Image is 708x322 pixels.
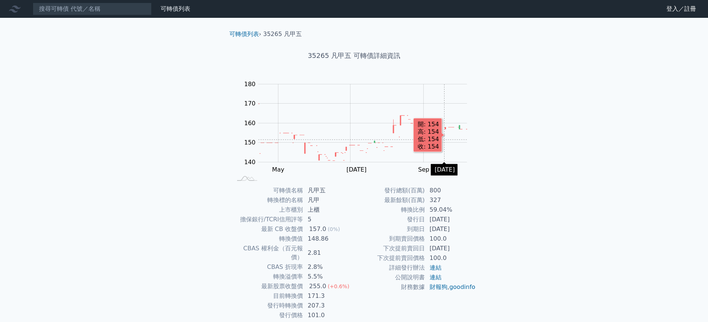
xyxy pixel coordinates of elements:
td: 100.0 [425,253,476,263]
td: 轉換標的名稱 [232,195,303,205]
td: 發行價格 [232,310,303,320]
td: 公開說明書 [354,273,425,282]
td: 財務數據 [354,282,425,292]
td: [DATE] [425,244,476,253]
td: 最新股票收盤價 [232,282,303,291]
li: › [229,30,261,39]
td: 2.81 [303,244,354,262]
td: 最新 CB 收盤價 [232,224,303,234]
input: 搜尋可轉債 代號／名稱 [33,3,152,15]
div: 157.0 [308,225,328,234]
td: [DATE] [425,224,476,234]
td: 凡甲五 [303,186,354,195]
tspan: 180 [244,81,256,88]
span: (+0.6%) [328,283,349,289]
td: 最新餘額(百萬) [354,195,425,205]
td: 發行時轉換價 [232,301,303,310]
td: 轉換比例 [354,205,425,215]
td: 800 [425,186,476,195]
td: 詳細發行辦法 [354,263,425,273]
div: 255.0 [308,282,328,291]
td: 101.0 [303,310,354,320]
td: 下次提前賣回價格 [354,253,425,263]
td: 100.0 [425,234,476,244]
span: (0%) [328,226,340,232]
tspan: [DATE] [346,166,366,173]
td: 可轉債名稱 [232,186,303,195]
td: CBAS 折現率 [232,262,303,272]
td: 上市櫃別 [232,205,303,215]
td: 凡甲 [303,195,354,205]
td: CBAS 權利金（百元報價） [232,244,303,262]
td: 轉換溢價率 [232,272,303,282]
tspan: 160 [244,120,256,127]
td: 148.86 [303,234,354,244]
td: 5 [303,215,354,224]
td: 轉換價值 [232,234,303,244]
td: , [425,282,476,292]
td: 207.3 [303,301,354,310]
a: 連結 [430,274,442,281]
tspan: 140 [244,159,256,166]
td: 發行日 [354,215,425,224]
td: 171.3 [303,291,354,301]
tspan: Sep [418,166,429,173]
a: 可轉債列表 [229,30,259,38]
td: 發行總額(百萬) [354,186,425,195]
td: 327 [425,195,476,205]
tspan: May [272,166,284,173]
td: 5.5% [303,272,354,282]
tspan: 170 [244,100,256,107]
a: goodinfo [449,283,475,290]
h1: 35265 凡甲五 可轉債詳細資訊 [223,51,485,61]
li: 35265 凡甲五 [263,30,302,39]
g: Chart [240,81,478,173]
a: 登入／註冊 [660,3,702,15]
td: 到期賣回價格 [354,234,425,244]
td: 擔保銀行/TCRI信用評等 [232,215,303,224]
td: 目前轉換價 [232,291,303,301]
td: 到期日 [354,224,425,234]
a: 可轉債列表 [161,5,190,12]
td: 上櫃 [303,205,354,215]
a: 連結 [430,264,442,271]
td: [DATE] [425,215,476,224]
a: 財報狗 [430,283,447,290]
tspan: 150 [244,139,256,146]
td: 下次提前賣回日 [354,244,425,253]
td: 2.8% [303,262,354,272]
td: 59.04% [425,205,476,215]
